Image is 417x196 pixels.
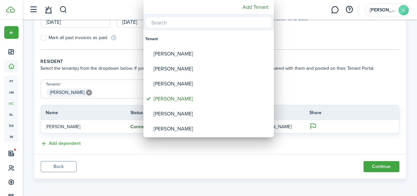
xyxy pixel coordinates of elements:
[154,91,269,106] div: [PERSON_NAME]
[143,30,274,137] mbsc-wheel: Tenants
[145,31,272,46] div: Tenant
[154,76,269,91] div: [PERSON_NAME]
[154,46,269,61] div: [PERSON_NAME]
[154,106,269,121] div: [PERSON_NAME]
[240,1,271,13] mbsc-button: Add Tenant
[154,61,269,76] div: [PERSON_NAME]
[146,17,271,28] input: Search
[154,121,269,136] div: [PERSON_NAME]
